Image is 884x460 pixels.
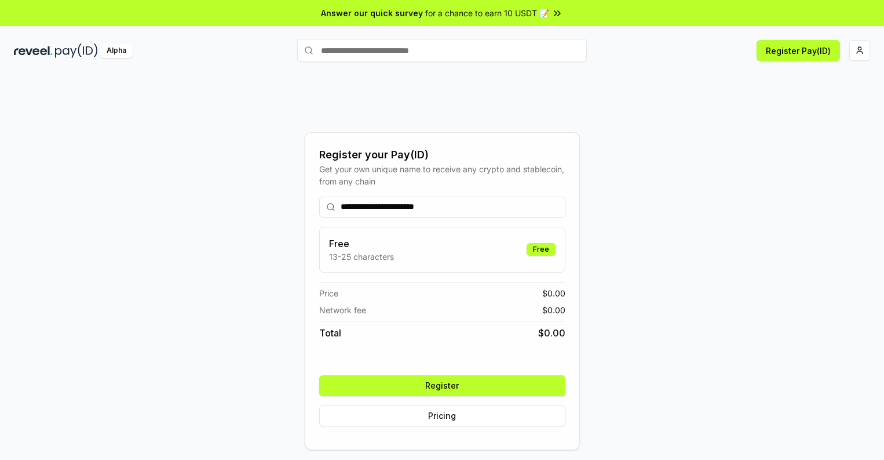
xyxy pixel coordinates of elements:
[757,40,840,61] button: Register Pay(ID)
[538,326,565,340] span: $ 0.00
[319,163,565,187] div: Get your own unique name to receive any crypto and stablecoin, from any chain
[319,375,565,396] button: Register
[329,251,394,263] p: 13-25 characters
[319,304,366,316] span: Network fee
[319,405,565,426] button: Pricing
[55,44,98,58] img: pay_id
[319,147,565,163] div: Register your Pay(ID)
[14,44,53,58] img: reveel_dark
[542,304,565,316] span: $ 0.00
[542,287,565,299] span: $ 0.00
[527,243,556,256] div: Free
[321,7,423,19] span: Answer our quick survey
[319,287,338,299] span: Price
[100,44,133,58] div: Alpha
[319,326,341,340] span: Total
[329,237,394,251] h3: Free
[425,7,549,19] span: for a chance to earn 10 USDT 📝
